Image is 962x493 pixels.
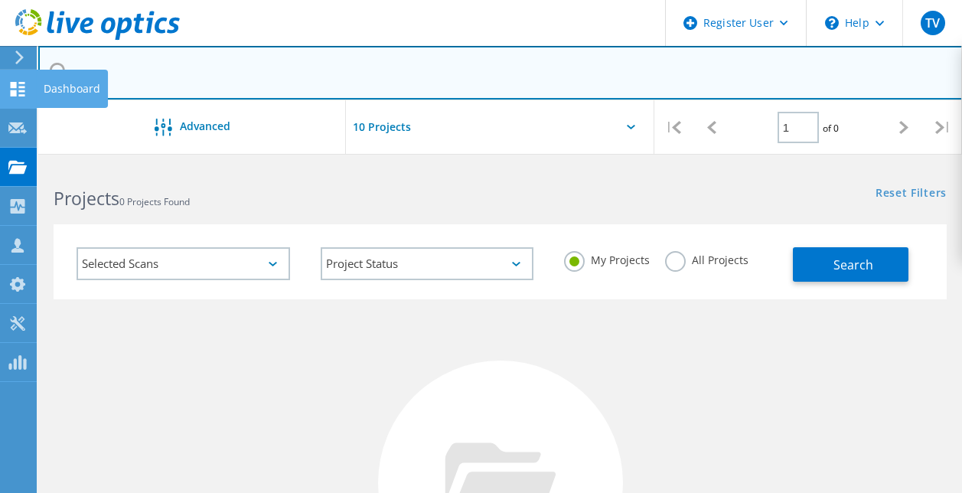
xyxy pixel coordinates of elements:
span: 0 Projects Found [119,195,190,208]
button: Search [793,247,908,282]
label: My Projects [564,251,650,266]
div: | [654,100,693,155]
svg: \n [825,16,839,30]
div: Project Status [321,247,534,280]
a: Live Optics Dashboard [15,32,180,43]
div: Dashboard [44,83,100,94]
div: Selected Scans [77,247,290,280]
a: Reset Filters [876,188,947,201]
span: TV [925,17,940,29]
span: Search [833,256,873,273]
span: of 0 [823,122,839,135]
b: Projects [54,186,119,211]
label: All Projects [665,251,748,266]
div: | [924,100,962,155]
span: Advanced [180,121,230,132]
